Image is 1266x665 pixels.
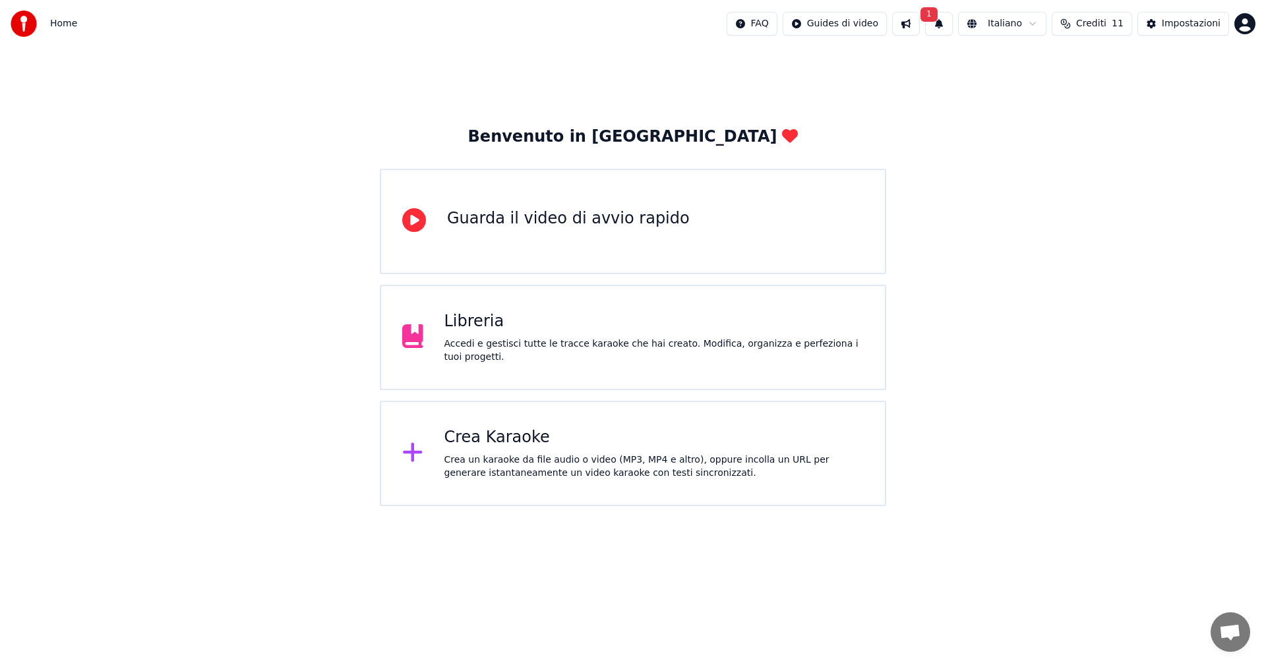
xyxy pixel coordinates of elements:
[447,208,690,229] div: Guarda il video di avvio rapido
[50,17,77,30] span: Home
[444,311,864,332] div: Libreria
[1112,17,1124,30] span: 11
[1211,612,1250,652] div: Aprire la chat
[1162,17,1221,30] div: Impostazioni
[925,12,953,36] button: 1
[1052,12,1132,36] button: Crediti11
[1137,12,1229,36] button: Impostazioni
[50,17,77,30] nav: breadcrumb
[920,7,938,22] span: 1
[468,127,799,148] div: Benvenuto in [GEOGRAPHIC_DATA]
[727,12,777,36] button: FAQ
[1076,17,1106,30] span: Crediti
[444,427,864,448] div: Crea Karaoke
[444,337,864,364] div: Accedi e gestisci tutte le tracce karaoke che hai creato. Modifica, organizza e perfeziona i tuoi...
[11,11,37,37] img: youka
[783,12,887,36] button: Guides di video
[444,453,864,480] div: Crea un karaoke da file audio o video (MP3, MP4 e altro), oppure incolla un URL per generare ista...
